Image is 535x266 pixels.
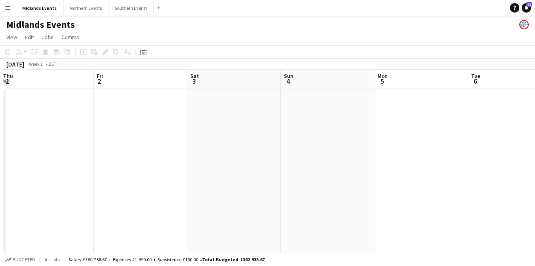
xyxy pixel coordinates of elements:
[376,77,388,86] span: 5
[61,34,79,41] span: Comms
[25,34,34,41] span: Edit
[49,61,56,67] div: BST
[42,34,54,41] span: Jobs
[519,20,529,29] app-user-avatar: RunThrough Events
[3,32,20,42] a: View
[3,72,13,79] span: Thu
[522,3,531,13] a: 42
[6,60,24,68] div: [DATE]
[470,77,480,86] span: 6
[43,257,62,262] span: All jobs
[6,34,17,41] span: View
[284,72,293,79] span: Sun
[202,257,265,262] span: Total Budgeted £362 938.67
[283,77,293,86] span: 4
[63,0,108,16] button: Northern Events
[22,32,37,42] a: Edit
[58,32,82,42] a: Comms
[26,61,45,67] span: Week 1
[378,72,388,79] span: Mon
[108,0,154,16] button: Southern Events
[39,32,57,42] a: Jobs
[526,2,532,7] span: 42
[13,257,35,262] span: Budgeted
[6,19,75,31] h1: Midlands Events
[97,72,103,79] span: Fri
[16,0,63,16] button: Midlands Events
[2,77,13,86] span: 1
[189,77,199,86] span: 3
[96,77,103,86] span: 2
[69,257,265,262] div: Salary £360 758.67 + Expenses £1 990.00 + Subsistence £190.00 =
[190,72,199,79] span: Sat
[471,72,480,79] span: Tue
[4,255,36,264] button: Budgeted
